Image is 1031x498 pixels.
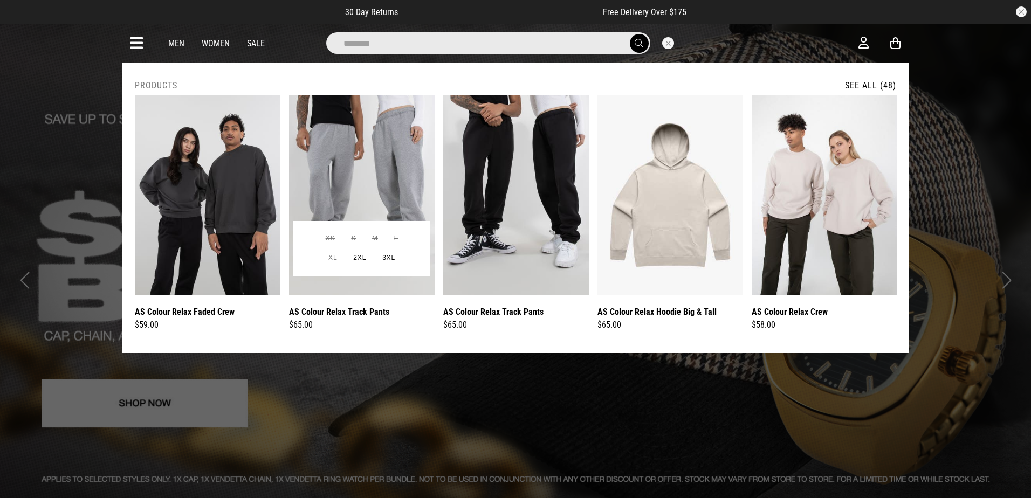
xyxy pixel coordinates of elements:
button: XS [318,229,343,248]
button: Open LiveChat chat widget [9,4,41,37]
iframe: Customer reviews powered by Trustpilot [420,6,581,17]
img: As Colour Relax Crew in Beige [752,95,897,295]
button: 2XL [345,248,374,268]
img: As Colour Relax Track Pants in Black [443,95,589,295]
button: L [386,229,406,248]
a: AS Colour Relax Crew [752,305,828,319]
div: $65.00 [443,319,589,331]
a: AS Colour Relax Hoodie Big & Tall [597,305,717,319]
img: As Colour Relax Faded Crew in Black [135,95,280,295]
div: $59.00 [135,319,280,331]
h2: Products [135,80,177,91]
a: AS Colour Relax Faded Crew [135,305,235,319]
a: Women [202,38,230,49]
img: As Colour Relax Hoodie Big & Tall in Beige [597,95,743,295]
button: M [364,229,386,248]
div: $58.00 [752,319,897,331]
button: Close search [662,37,674,49]
div: $65.00 [289,319,435,331]
img: As Colour Relax Track Pants in Grey [289,95,435,295]
span: Free Delivery Over $175 [603,7,686,17]
button: XL [320,248,345,268]
a: Men [168,38,184,49]
a: AS Colour Relax Track Pants [289,305,389,319]
button: 3XL [374,248,403,268]
a: See All (48) [845,80,896,91]
span: 30 Day Returns [345,7,398,17]
button: S [343,229,364,248]
div: $65.00 [597,319,743,331]
a: AS Colour Relax Track Pants [443,305,544,319]
a: Sale [247,38,265,49]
